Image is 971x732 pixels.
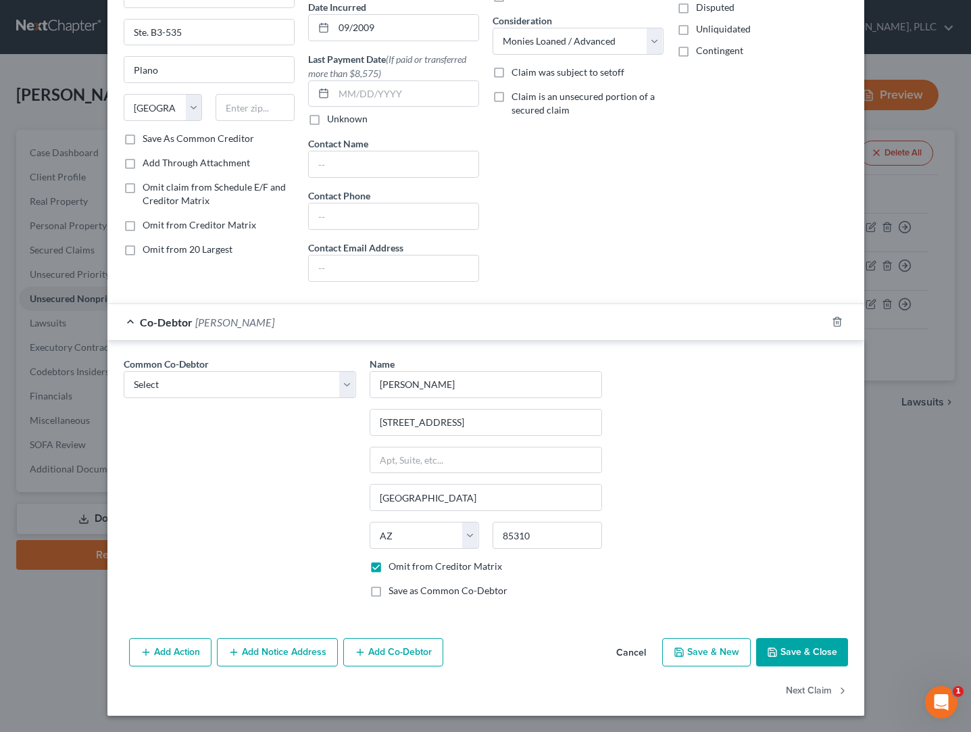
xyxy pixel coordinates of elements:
[696,1,735,13] span: Disputed
[493,14,552,28] label: Consideration
[370,372,601,397] input: Enter name...
[925,686,957,718] iframe: Intercom live chat
[389,560,502,573] label: Omit from Creditor Matrix
[334,15,478,41] input: MM/DD/YYYY
[662,638,751,666] button: Save & New
[370,358,395,370] span: Name
[756,638,848,666] button: Save & Close
[786,677,848,706] button: Next Claim
[493,522,602,549] input: Enter zip..
[129,638,211,666] button: Add Action
[143,132,254,145] label: Save As Common Creditor
[308,241,403,255] label: Contact Email Address
[334,81,478,107] input: MM/DD/YYYY
[195,316,274,328] span: [PERSON_NAME]
[308,189,370,203] label: Contact Phone
[512,66,624,78] span: Claim was subject to setoff
[143,219,256,230] span: Omit from Creditor Matrix
[370,410,601,435] input: Enter address...
[124,20,294,45] input: Apt, Suite, etc...
[953,686,964,697] span: 1
[308,137,368,151] label: Contact Name
[124,57,294,82] input: Enter city...
[308,52,479,80] label: Last Payment Date
[370,485,601,510] input: Enter city...
[512,91,655,116] span: Claim is an unsecured portion of a secured claim
[309,255,478,281] input: --
[143,181,286,206] span: Omit claim from Schedule E/F and Creditor Matrix
[327,112,368,126] label: Unknown
[309,203,478,229] input: --
[605,639,657,666] button: Cancel
[370,447,601,473] input: Apt, Suite, etc...
[343,638,443,666] button: Add Co-Debtor
[216,94,295,121] input: Enter zip...
[696,45,743,56] span: Contingent
[143,156,250,170] label: Add Through Attachment
[696,23,751,34] span: Unliquidated
[217,638,338,666] button: Add Notice Address
[389,584,507,597] label: Save as Common Co-Debtor
[143,243,232,255] span: Omit from 20 Largest
[309,151,478,177] input: --
[140,316,193,328] span: Co-Debtor
[308,53,466,79] span: (If paid or transferred more than $8,575)
[124,357,209,371] label: Common Co-Debtor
